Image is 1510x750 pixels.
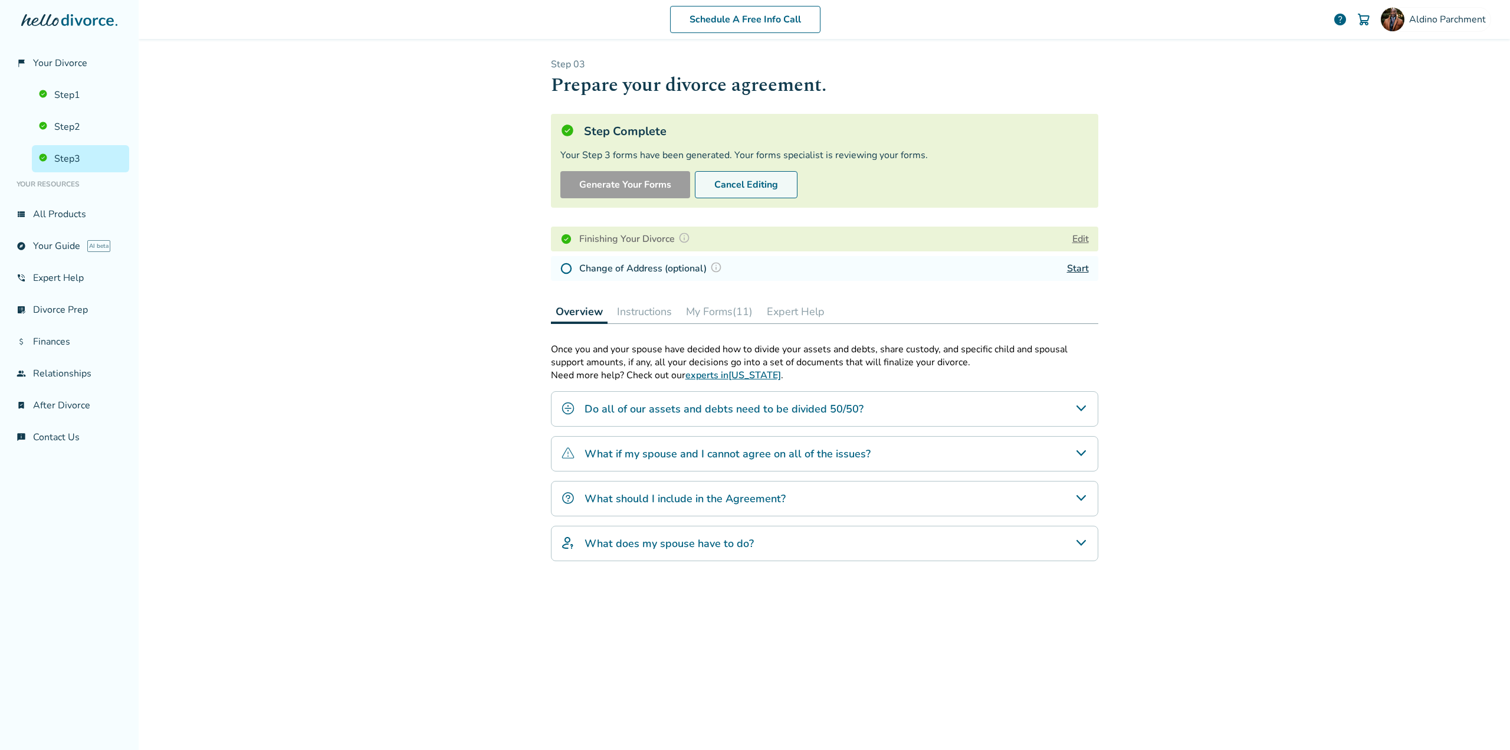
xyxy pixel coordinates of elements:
[1409,13,1491,26] span: Aldino Parchment
[551,526,1098,561] div: What does my spouse have to do?
[561,491,575,505] img: What should I include in the Agreement?
[17,337,26,346] span: attach_money
[1451,693,1510,750] iframe: Chat Widget
[561,401,575,415] img: Do all of our assets and debts need to be divided 50/50?
[579,231,694,247] h4: Finishing Your Divorce
[17,401,26,410] span: bookmark_check
[585,491,786,506] h4: What should I include in the Agreement?
[762,300,829,323] button: Expert Help
[560,149,1089,162] div: Your Step 3 forms have been generated. Your forms specialist is reviewing your forms.
[17,369,26,378] span: group
[17,273,26,283] span: phone_in_talk
[585,446,871,461] h4: What if my spouse and I cannot agree on all of the issues?
[585,401,864,417] h4: Do all of our assets and debts need to be divided 50/50?
[9,424,129,451] a: chat_infoContact Us
[681,300,757,323] button: My Forms(11)
[1067,262,1089,275] a: Start
[1357,12,1371,27] img: Cart
[17,241,26,251] span: explore
[678,232,690,244] img: Question Mark
[9,172,129,196] li: Your Resources
[9,392,129,419] a: bookmark_checkAfter Divorce
[551,481,1098,516] div: What should I include in the Agreement?
[32,81,129,109] a: Step1
[551,71,1098,100] h1: Prepare your divorce agreement.
[560,233,572,245] img: Completed
[560,171,690,198] button: Generate Your Forms
[1381,8,1404,31] img: Aldino Parchment
[560,263,572,274] img: Not Started
[695,171,797,198] button: Cancel Editing
[710,261,722,273] img: Question Mark
[561,536,575,550] img: What does my spouse have to do?
[87,240,110,252] span: AI beta
[9,232,129,260] a: exploreYour GuideAI beta
[17,209,26,219] span: view_list
[551,300,608,324] button: Overview
[584,123,667,139] h5: Step Complete
[9,360,129,387] a: groupRelationships
[551,58,1098,71] p: Step 0 3
[9,201,129,228] a: view_listAll Products
[579,261,726,276] h4: Change of Address (optional)
[561,446,575,460] img: What if my spouse and I cannot agree on all of the issues?
[32,113,129,140] a: Step2
[1333,12,1347,27] a: help
[551,391,1098,427] div: Do all of our assets and debts need to be divided 50/50?
[9,296,129,323] a: list_alt_checkDivorce Prep
[551,369,1098,382] p: Need more help? Check out our .
[585,536,754,551] h4: What does my spouse have to do?
[551,343,1098,369] p: Once you and your spouse have decided how to divide your assets and debts, share custody, and spe...
[17,433,26,442] span: chat_info
[9,328,129,355] a: attach_moneyFinances
[670,6,820,33] a: Schedule A Free Info Call
[9,264,129,292] a: phone_in_talkExpert Help
[17,58,26,68] span: flag_2
[551,436,1098,471] div: What if my spouse and I cannot agree on all of the issues?
[612,300,677,323] button: Instructions
[1072,232,1089,246] button: Edit
[33,57,87,70] span: Your Divorce
[32,145,129,172] a: Step3
[9,50,129,77] a: flag_2Your Divorce
[685,369,781,382] a: experts in[US_STATE]
[17,305,26,315] span: list_alt_check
